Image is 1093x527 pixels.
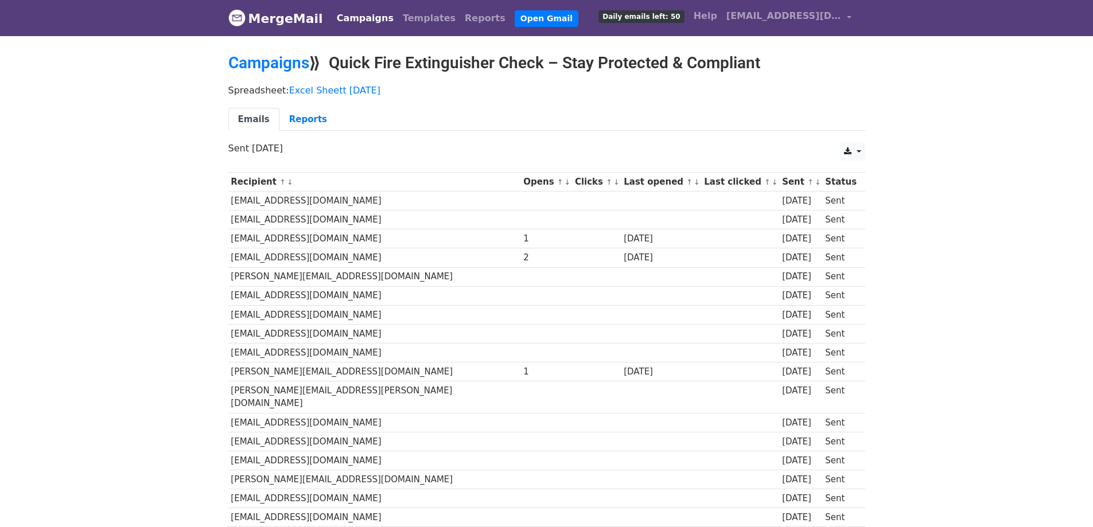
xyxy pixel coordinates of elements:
[228,229,521,248] td: [EMAIL_ADDRESS][DOMAIN_NAME]
[702,173,780,192] th: Last clicked
[289,85,380,96] a: Excel Sheett [DATE]
[822,192,859,210] td: Sent
[228,267,521,286] td: [PERSON_NAME][EMAIL_ADDRESS][DOMAIN_NAME]
[613,178,620,186] a: ↓
[228,108,279,131] a: Emails
[565,178,571,186] a: ↓
[822,343,859,362] td: Sent
[822,451,859,470] td: Sent
[782,492,820,505] div: [DATE]
[624,251,698,264] div: [DATE]
[523,251,569,264] div: 2
[822,173,859,192] th: Status
[228,432,521,451] td: [EMAIL_ADDRESS][DOMAIN_NAME]
[822,267,859,286] td: Sent
[822,248,859,267] td: Sent
[606,178,612,186] a: ↑
[228,362,521,381] td: [PERSON_NAME][EMAIL_ADDRESS][DOMAIN_NAME]
[332,7,398,30] a: Campaigns
[686,178,693,186] a: ↑
[557,178,563,186] a: ↑
[782,416,820,430] div: [DATE]
[822,324,859,343] td: Sent
[228,142,865,154] p: Sent [DATE]
[228,305,521,324] td: [EMAIL_ADDRESS][DOMAIN_NAME]
[782,251,820,264] div: [DATE]
[782,270,820,283] div: [DATE]
[782,232,820,245] div: [DATE]
[228,286,521,305] td: [EMAIL_ADDRESS][DOMAIN_NAME]
[782,384,820,397] div: [DATE]
[521,173,573,192] th: Opens
[764,178,771,186] a: ↑
[228,6,323,30] a: MergeMail
[523,232,569,245] div: 1
[782,213,820,227] div: [DATE]
[228,343,521,362] td: [EMAIL_ADDRESS][DOMAIN_NAME]
[228,9,246,26] img: MergeMail logo
[782,454,820,467] div: [DATE]
[822,432,859,451] td: Sent
[572,173,621,192] th: Clicks
[598,10,684,23] span: Daily emails left: 50
[815,178,821,186] a: ↓
[694,178,700,186] a: ↓
[782,194,820,208] div: [DATE]
[228,470,521,489] td: [PERSON_NAME][EMAIL_ADDRESS][DOMAIN_NAME]
[228,489,521,508] td: [EMAIL_ADDRESS][DOMAIN_NAME]
[782,327,820,341] div: [DATE]
[822,381,859,413] td: Sent
[782,289,820,302] div: [DATE]
[782,435,820,448] div: [DATE]
[228,508,521,527] td: [EMAIL_ADDRESS][DOMAIN_NAME]
[822,362,859,381] td: Sent
[822,286,859,305] td: Sent
[822,305,859,324] td: Sent
[460,7,510,30] a: Reports
[279,178,286,186] a: ↑
[398,7,460,30] a: Templates
[822,229,859,248] td: Sent
[228,173,521,192] th: Recipient
[624,365,698,378] div: [DATE]
[772,178,778,186] a: ↓
[228,451,521,470] td: [EMAIL_ADDRESS][DOMAIN_NAME]
[689,5,722,28] a: Help
[621,173,701,192] th: Last opened
[287,178,293,186] a: ↓
[722,5,856,32] a: [EMAIL_ADDRESS][DOMAIN_NAME]
[822,413,859,432] td: Sent
[228,324,521,343] td: [EMAIL_ADDRESS][DOMAIN_NAME]
[624,232,698,245] div: [DATE]
[228,192,521,210] td: [EMAIL_ADDRESS][DOMAIN_NAME]
[228,53,865,73] h2: ⟫ Quick Fire Extinguisher Check – Stay Protected & Compliant
[822,489,859,508] td: Sent
[726,9,841,23] span: [EMAIL_ADDRESS][DOMAIN_NAME]
[822,470,859,489] td: Sent
[279,108,337,131] a: Reports
[523,365,569,378] div: 1
[228,84,865,96] p: Spreadsheet:
[515,10,578,27] a: Open Gmail
[782,346,820,360] div: [DATE]
[807,178,814,186] a: ↑
[779,173,822,192] th: Sent
[822,508,859,527] td: Sent
[228,248,521,267] td: [EMAIL_ADDRESS][DOMAIN_NAME]
[782,511,820,524] div: [DATE]
[782,473,820,486] div: [DATE]
[228,210,521,229] td: [EMAIL_ADDRESS][DOMAIN_NAME]
[594,5,689,28] a: Daily emails left: 50
[822,210,859,229] td: Sent
[228,53,309,72] a: Campaigns
[782,365,820,378] div: [DATE]
[228,413,521,432] td: [EMAIL_ADDRESS][DOMAIN_NAME]
[782,309,820,322] div: [DATE]
[228,381,521,413] td: [PERSON_NAME][EMAIL_ADDRESS][PERSON_NAME][DOMAIN_NAME]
